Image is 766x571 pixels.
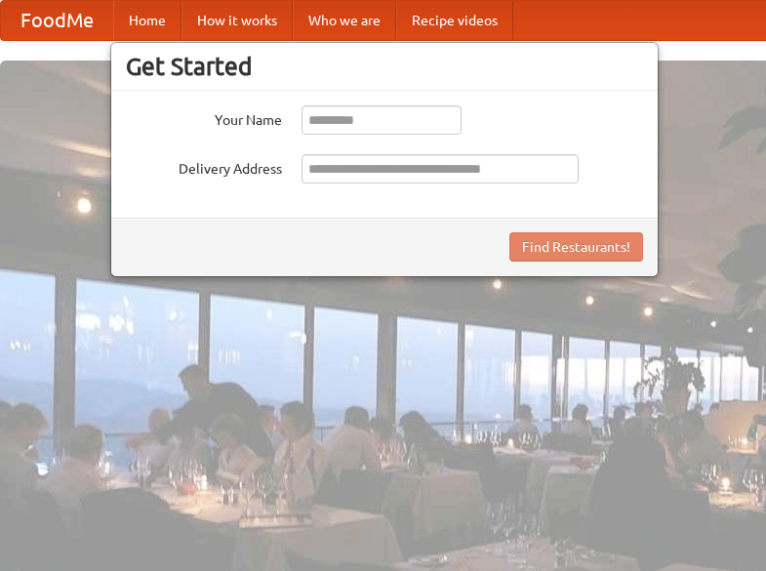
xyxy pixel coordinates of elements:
[113,1,181,40] a: Home
[293,1,396,40] a: Who we are
[396,1,513,40] a: Recipe videos
[126,52,643,81] h3: Get Started
[126,105,282,130] label: Your Name
[1,1,113,40] a: FoodMe
[126,154,282,179] label: Delivery Address
[509,232,643,262] button: Find Restaurants!
[181,1,293,40] a: How it works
